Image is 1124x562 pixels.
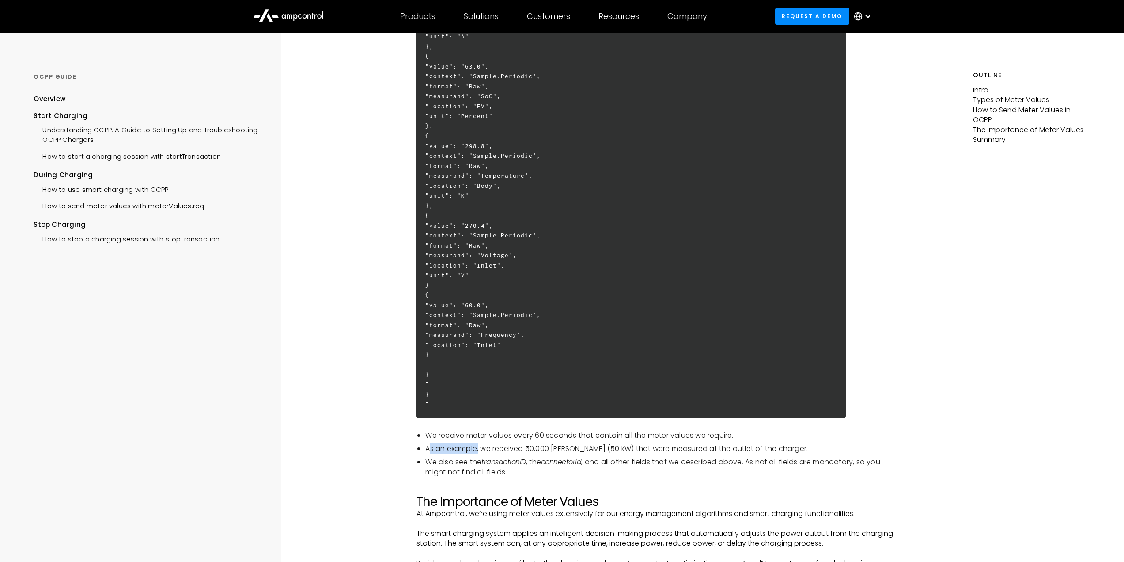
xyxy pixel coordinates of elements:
[973,105,1090,125] p: How to Send Meter Values in OCPP
[34,111,258,121] div: Start Charging
[425,457,893,477] li: We also see the , the , and all other fields that we described above. As not all fields are manda...
[416,549,893,558] p: ‍
[541,457,582,467] em: connectorId
[425,431,893,440] li: We receive meter values every 60 seconds that contain all the meter values we require.
[416,519,893,529] p: ‍
[34,121,258,147] a: Understanding OCPP: A Guide to Setting Up and Troubleshooting OCPP Chargers
[527,11,570,21] div: Customers
[667,11,707,21] div: Company
[973,135,1090,145] p: Summary
[34,94,65,104] div: Overview
[598,11,639,21] div: Resources
[481,457,526,467] em: transactionID
[973,85,1090,95] p: Intro
[416,509,893,519] p: At Ampcontrol, we’re using meter values extensively for our energy management algorithms and smar...
[34,220,258,229] div: Stop Charging
[464,11,499,21] div: Solutions
[425,444,893,454] li: As an example, we received 50,000 [PERSON_NAME] (50 kW) that were measured at the outlet of the c...
[973,71,1090,80] h5: Outline
[34,197,204,213] a: How to send meter values with meterValues.req
[34,230,220,246] a: How to stop a charging session with stopTransaction
[775,8,849,24] a: Request a demo
[34,170,258,180] div: During Charging
[400,11,435,21] div: Products
[34,94,65,111] a: Overview
[973,125,1090,135] p: The Importance of Meter Values
[34,147,221,164] a: How to start a charging session with startTransaction
[416,421,893,430] p: ‍
[416,494,893,509] h2: The Importance of Meter Values
[416,484,893,494] p: ‍
[34,73,258,81] div: OCPP GUIDE
[34,180,168,197] a: How to use smart charging with OCPP
[973,95,1090,105] p: Types of Meter Values
[416,529,893,549] p: The smart charging system applies an intelligent decision-making process that automatically adjus...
